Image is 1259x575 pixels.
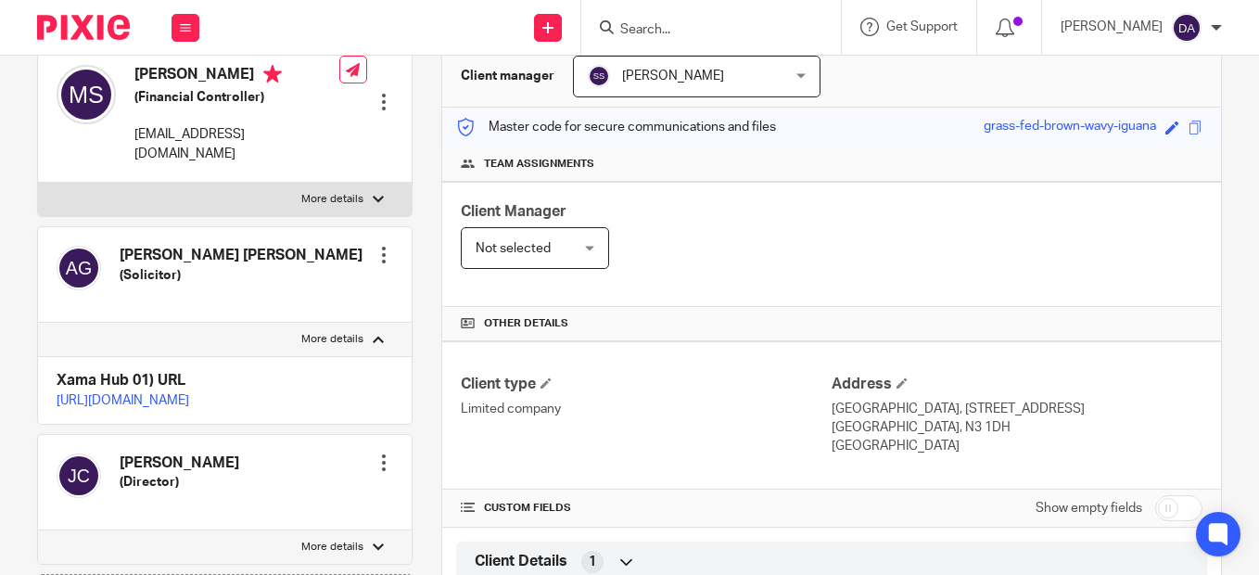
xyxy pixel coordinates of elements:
[120,246,362,265] h4: [PERSON_NAME] [PERSON_NAME]
[301,192,363,207] p: More details
[456,118,776,136] p: Master code for secure communications and files
[461,400,832,418] p: Limited company
[37,15,130,40] img: Pixie
[57,246,101,290] img: svg%3E
[263,65,282,83] i: Primary
[832,437,1202,455] p: [GEOGRAPHIC_DATA]
[57,371,393,390] h4: Xama Hub 01) URL
[622,70,724,83] span: [PERSON_NAME]
[134,125,339,163] p: [EMAIL_ADDRESS][DOMAIN_NAME]
[134,65,339,88] h4: [PERSON_NAME]
[832,418,1202,437] p: [GEOGRAPHIC_DATA], N3 1DH
[57,394,189,407] a: [URL][DOMAIN_NAME]
[134,88,339,107] h5: (Financial Controller)
[832,400,1202,418] p: [GEOGRAPHIC_DATA], [STREET_ADDRESS]
[984,117,1156,138] div: grass-fed-brown-wavy-iguana
[1172,13,1202,43] img: svg%3E
[461,204,566,219] span: Client Manager
[57,65,116,124] img: svg%3E
[484,316,568,331] span: Other details
[618,22,785,39] input: Search
[120,473,239,492] h5: (Director)
[1061,18,1163,36] p: [PERSON_NAME]
[461,67,554,85] h3: Client manager
[57,454,101,498] img: svg%3E
[1036,499,1142,517] label: Show empty fields
[589,553,596,571] span: 1
[120,266,362,285] h5: (Solicitor)
[120,454,239,473] h4: [PERSON_NAME]
[886,20,958,33] span: Get Support
[301,332,363,347] p: More details
[832,375,1202,394] h4: Address
[476,242,551,255] span: Not selected
[461,375,832,394] h4: Client type
[484,157,594,172] span: Team assignments
[475,552,567,571] span: Client Details
[588,65,610,87] img: svg%3E
[301,540,363,555] p: More details
[461,501,832,516] h4: CUSTOM FIELDS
